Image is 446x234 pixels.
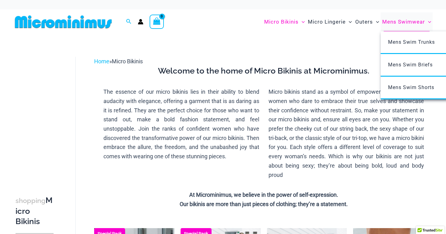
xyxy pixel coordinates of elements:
[15,197,46,205] span: shopping
[189,191,338,198] strong: At Microminimus, we believe in the power of self-expression.
[388,62,433,68] span: Mens Swim Briefs
[306,12,353,31] a: Micro LingerieMenu ToggleMenu Toggle
[381,12,433,31] a: Mens SwimwearMenu ToggleMenu Toggle
[262,11,434,32] nav: Site Navigation
[103,87,259,161] p: The essence of our micro bikinis lies in their ability to blend audacity with elegance, offering ...
[138,19,143,25] a: Account icon link
[94,58,109,65] a: Home
[373,14,379,30] span: Menu Toggle
[126,18,132,26] a: Search icon link
[388,39,435,45] span: Mens Swim Trunks
[346,14,352,30] span: Menu Toggle
[264,14,299,30] span: Micro Bikinis
[388,84,434,90] span: Mens Swim Shorts
[150,15,164,29] a: View Shopping Cart, empty
[308,14,346,30] span: Micro Lingerie
[299,14,305,30] span: Menu Toggle
[263,12,306,31] a: Micro BikinisMenu ToggleMenu Toggle
[425,14,431,30] span: Menu Toggle
[382,14,425,30] span: Mens Swimwear
[354,12,381,31] a: OutersMenu ToggleMenu Toggle
[99,66,429,76] h3: Welcome to the home of Micro Bikinis at Microminimus.
[355,14,373,30] span: Outers
[12,15,114,29] img: MM SHOP LOGO FLAT
[269,87,424,179] p: Micro bikinis stand as a symbol of empowerment, tailored for women who dare to embrace their true...
[94,58,143,65] span: »
[180,201,348,207] strong: Our bikinis are more than just pieces of clothing; they’re a statement.
[15,52,71,176] iframe: TrustedSite Certified
[15,195,54,227] h3: Micro Bikinis
[112,58,143,65] span: Micro Bikinis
